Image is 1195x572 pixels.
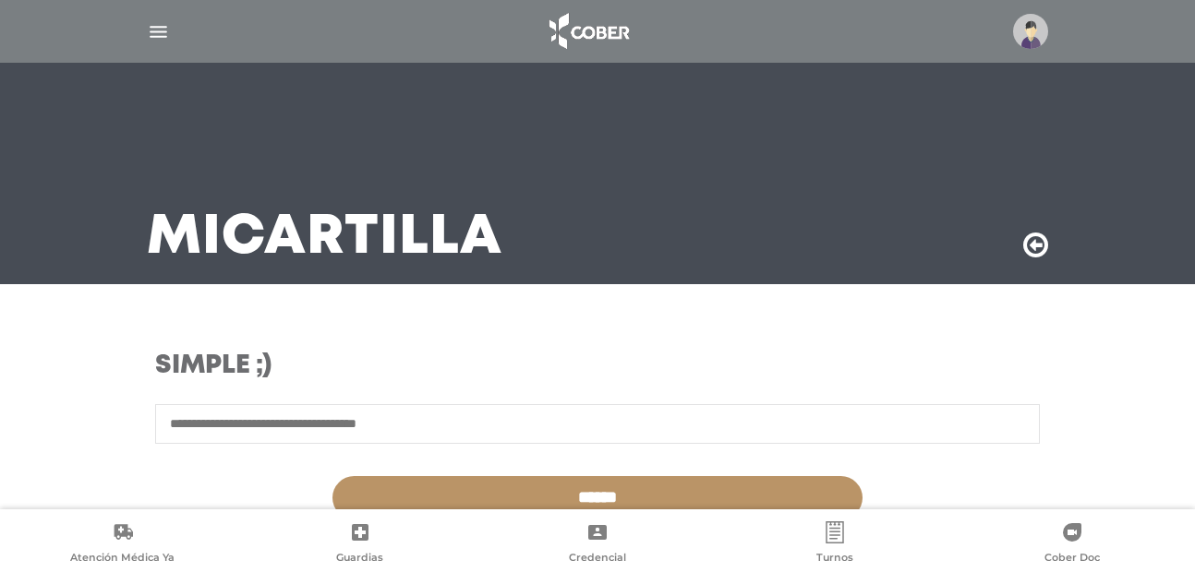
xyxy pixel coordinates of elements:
[539,9,636,54] img: logo_cober_home-white.png
[147,214,502,262] h3: Mi Cartilla
[336,551,383,567] span: Guardias
[478,521,716,568] a: Credencial
[954,521,1191,568] a: Cober Doc
[155,351,716,382] h3: Simple ;)
[569,551,626,567] span: Credencial
[241,521,478,568] a: Guardias
[70,551,175,567] span: Atención Médica Ya
[1013,14,1048,49] img: profile-placeholder.svg
[147,20,170,43] img: Cober_menu-lines-white.svg
[4,521,241,568] a: Atención Médica Ya
[717,521,954,568] a: Turnos
[1044,551,1100,567] span: Cober Doc
[816,551,853,567] span: Turnos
